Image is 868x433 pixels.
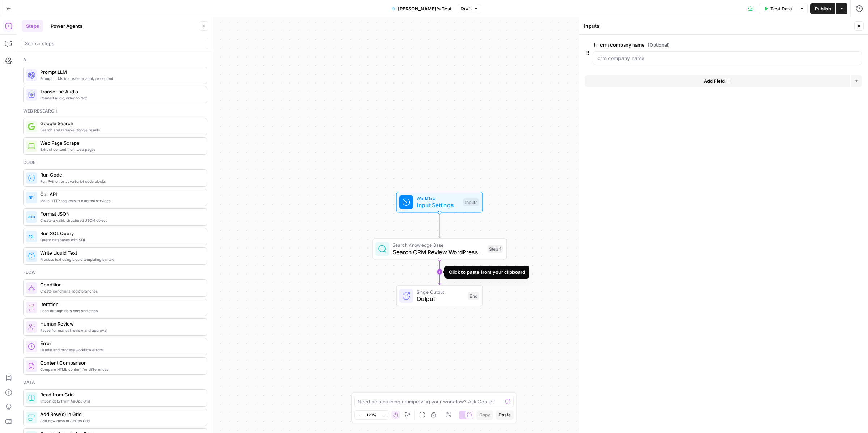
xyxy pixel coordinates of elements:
span: Copy [479,412,490,418]
div: WorkflowInput SettingsInputs [373,192,507,213]
span: Compare HTML content for differences [40,366,201,372]
span: Iteration [40,301,201,308]
span: Call API [40,191,201,198]
div: Web research [23,108,207,114]
span: Transcribe Audio [40,88,201,95]
span: 120% [366,412,376,418]
div: Code [23,159,207,166]
div: Search Knowledge BaseSearch CRM Review WordPress ExamplesStep 1 [373,239,507,260]
div: Ai [23,56,207,63]
span: Create conditional logic branches [40,288,201,294]
button: Steps [22,20,43,32]
span: Handle and process workflow errors [40,347,201,353]
input: Search steps [25,40,205,47]
div: Step 1 [488,245,503,253]
button: Test Data [759,3,796,14]
label: crm company name [593,41,821,48]
span: Prompt LLMs to create or analyze content [40,76,201,81]
span: Prompt LLM [40,68,201,76]
span: (Optional) [648,41,670,48]
span: Write Liquid Text [40,249,201,256]
button: Copy [476,410,493,420]
span: Input Settings [417,201,460,209]
span: Process text using Liquid templating syntax [40,256,201,262]
span: Output [417,294,464,303]
button: [PERSON_NAME]'s Test [387,3,456,14]
div: Single OutputOutputEnd [373,285,507,306]
span: Run Code [40,171,201,178]
span: Import data from AirOps Grid [40,398,201,404]
span: Paste [499,412,511,418]
span: Add new rows to AirOps Grid [40,418,201,424]
span: Workflow [417,195,460,201]
span: Add Field [704,77,725,85]
span: Condition [40,281,201,288]
button: Add Field [585,75,850,87]
g: Edge from start to step_1 [438,212,441,238]
span: Run SQL Query [40,230,201,237]
span: Error [40,340,201,347]
span: Run Python or JavaScript code blocks [40,178,201,184]
img: vrinnnclop0vshvmafd7ip1g7ohf [28,362,35,370]
g: Edge from step_1 to end [438,259,441,285]
span: Create a valid, structured JSON object [40,217,201,223]
span: Add Row(s) in Grid [40,411,201,418]
span: Extract content from web pages [40,147,201,152]
button: Paste [496,410,514,420]
div: End [468,292,479,300]
textarea: Inputs [584,22,600,30]
input: crm company name [597,55,858,62]
span: Query databases with SQL [40,237,201,243]
span: Google Search [40,120,201,127]
div: Inputs [463,198,479,206]
span: Loop through data sets and steps [40,308,201,314]
span: Search Knowledge Base [393,242,484,249]
span: Single Output [417,289,464,296]
span: Search CRM Review WordPress Examples [393,248,484,256]
span: Human Review [40,320,201,327]
button: Publish [810,3,835,14]
span: Search and retrieve Google results [40,127,201,133]
span: Draft [461,5,472,12]
span: Test Data [770,5,792,12]
span: Publish [815,5,831,12]
span: Content Comparison [40,359,201,366]
button: Power Agents [46,20,87,32]
span: Web Page Scrape [40,139,201,147]
span: Convert audio/video to text [40,95,201,101]
button: Draft [458,4,481,13]
div: Flow [23,269,207,276]
div: Click to paste from your clipboard [449,268,525,276]
span: Format JSON [40,210,201,217]
span: [PERSON_NAME]'s Test [398,5,452,12]
span: Read from Grid [40,391,201,398]
div: Data [23,379,207,386]
span: Pause for manual review and approval [40,327,201,333]
span: Make HTTP requests to external services [40,198,201,204]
